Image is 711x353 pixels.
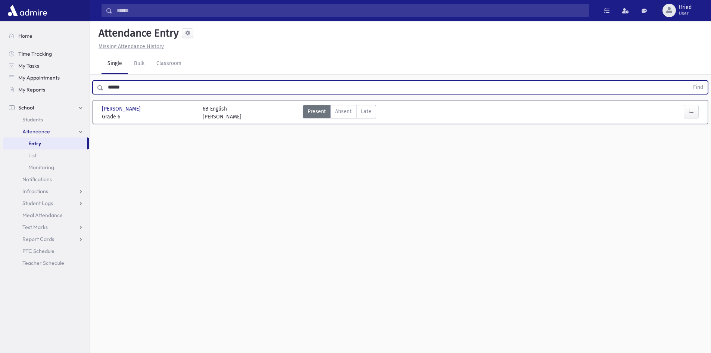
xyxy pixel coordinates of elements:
[203,105,241,121] div: 6B English [PERSON_NAME]
[3,221,89,233] a: Test Marks
[3,102,89,114] a: School
[28,140,41,147] span: Entry
[96,27,179,40] h5: Attendance Entry
[99,43,164,50] u: Missing Attendance History
[22,188,48,195] span: Infractions
[22,248,54,254] span: PTC Schedule
[3,30,89,42] a: Home
[679,10,692,16] span: User
[3,197,89,209] a: Student Logs
[361,108,371,115] span: Late
[22,212,63,219] span: Meal Attendance
[3,126,89,137] a: Attendance
[18,104,34,111] span: School
[22,224,48,230] span: Test Marks
[18,86,45,93] span: My Reports
[150,53,187,74] a: Classroom
[3,257,89,269] a: Teacher Schedule
[3,161,89,173] a: Monitoring
[3,173,89,185] a: Notifications
[308,108,326,115] span: Present
[3,245,89,257] a: PTC Schedule
[18,74,60,81] span: My Appointments
[22,176,52,183] span: Notifications
[22,116,43,123] span: Students
[18,50,52,57] span: Time Tracking
[3,233,89,245] a: Report Cards
[102,53,128,74] a: Single
[22,128,50,135] span: Attendance
[3,84,89,96] a: My Reports
[28,164,54,171] span: Monitoring
[335,108,352,115] span: Absent
[102,105,142,113] span: [PERSON_NAME]
[128,53,150,74] a: Bulk
[18,32,32,39] span: Home
[96,43,164,50] a: Missing Attendance History
[3,137,87,149] a: Entry
[22,260,64,266] span: Teacher Schedule
[679,4,692,10] span: lfried
[3,114,89,126] a: Students
[3,149,89,161] a: List
[6,3,49,18] img: AdmirePro
[112,4,589,17] input: Search
[303,105,376,121] div: AttTypes
[22,200,53,207] span: Student Logs
[22,236,54,242] span: Report Cards
[18,62,39,69] span: My Tasks
[3,72,89,84] a: My Appointments
[3,48,89,60] a: Time Tracking
[28,152,37,159] span: List
[3,60,89,72] a: My Tasks
[3,209,89,221] a: Meal Attendance
[3,185,89,197] a: Infractions
[102,113,195,121] span: Grade 6
[689,81,708,94] button: Find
